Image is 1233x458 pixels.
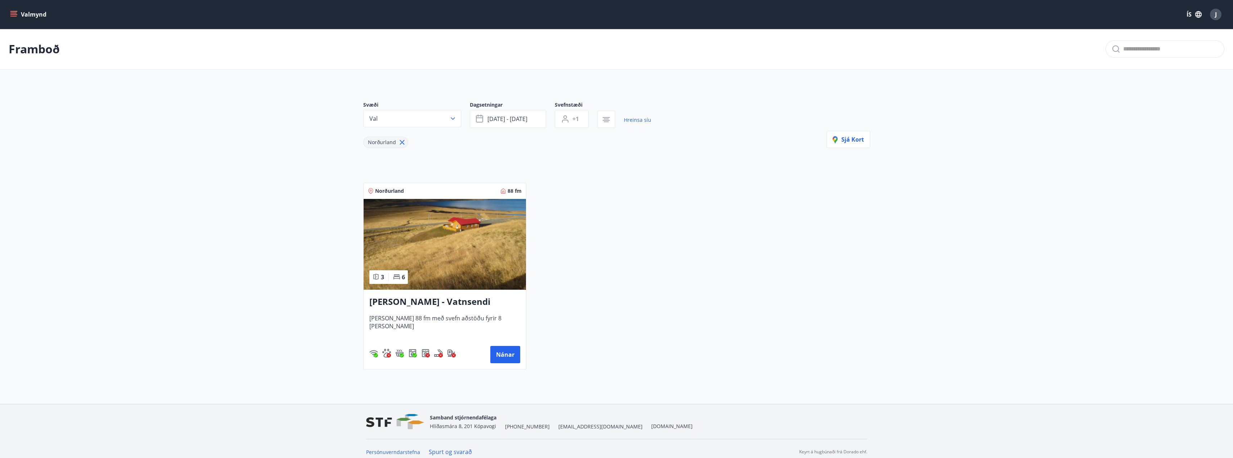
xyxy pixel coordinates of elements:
span: Val [369,115,378,123]
span: [EMAIL_ADDRESS][DOMAIN_NAME] [558,423,643,430]
img: hddCLTAnxqFUMr1fxmbGG8zWilo2syolR0f9UjPn.svg [421,349,430,357]
span: 3 [381,273,384,281]
span: [PERSON_NAME] 88 fm með svefn aðstöðu fyrir 8 [PERSON_NAME] [369,314,520,338]
img: QNIUl6Cv9L9rHgMXwuzGLuiJOj7RKqxk9mBFPqjq.svg [434,349,443,357]
button: menu [9,8,49,21]
img: vjCaq2fThgY3EUYqSgpjEiBg6WP39ov69hlhuPVN.png [366,414,424,430]
div: Heitur pottur [395,349,404,357]
a: Persónuverndarstefna [366,449,420,455]
div: Þvottavél [408,349,417,357]
a: [DOMAIN_NAME] [651,423,693,430]
span: Norðurland [375,187,404,195]
span: Svæði [363,101,470,110]
img: Dl16BY4EX9PAW649lg1C3oBuIaAsR6QVDQBO2cTm.svg [408,349,417,357]
span: +1 [572,115,579,123]
span: [PHONE_NUMBER] [505,423,550,430]
span: 88 fm [508,187,522,195]
img: h89QDIuHlAdpqTriuIvuEWkTH976fOgBEOOeu1mi.svg [395,349,404,357]
span: J [1215,10,1217,18]
span: Hlíðasmára 8, 201 Kópavogi [430,423,496,430]
span: Dagsetningar [470,101,555,110]
button: J [1207,6,1224,23]
img: nH7E6Gw2rvWFb8XaSdRp44dhkQaj4PJkOoRYItBQ.svg [447,349,456,357]
img: HJRyFFsYp6qjeUYhR4dAD8CaCEsnIFYZ05miwXoh.svg [369,349,378,357]
h3: [PERSON_NAME] - Vatnsendi Ólafsfirði [369,295,520,308]
button: [DATE] - [DATE] [470,110,546,128]
span: Samband stjórnendafélaga [430,414,496,421]
span: Sjá kort [833,135,864,143]
button: +1 [555,110,589,128]
button: Val [363,110,461,127]
div: Hleðslustöð fyrir rafbíla [447,349,456,357]
span: [DATE] - [DATE] [487,115,527,123]
button: Sjá kort [827,131,870,148]
div: Gæludýr [382,349,391,357]
div: Þráðlaust net [369,349,378,357]
span: 6 [402,273,405,281]
div: Reykingar / Vape [434,349,443,357]
div: Þurrkari [421,349,430,357]
img: pxcaIm5dSOV3FS4whs1soiYWTwFQvksT25a9J10C.svg [382,349,391,357]
p: Keyrt á hugbúnaði frá Dorado ehf. [799,449,867,455]
a: Spurt og svarað [429,448,472,456]
a: Hreinsa síu [624,112,651,128]
button: Nánar [490,346,520,363]
div: Norðurland [363,137,408,148]
span: Svefnstæði [555,101,597,110]
img: Paella dish [364,199,526,290]
span: Norðurland [368,139,396,146]
button: ÍS [1183,8,1206,21]
p: Framboð [9,41,60,57]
